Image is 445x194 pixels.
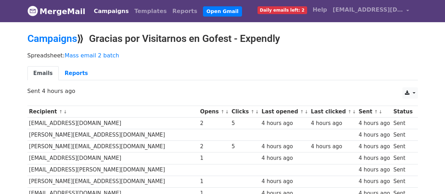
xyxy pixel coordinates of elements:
p: Sent 4 hours ago [27,87,418,95]
a: [EMAIL_ADDRESS][DOMAIN_NAME] [330,3,412,19]
div: 4 hours ago [262,177,307,186]
td: [PERSON_NAME][EMAIL_ADDRESS][DOMAIN_NAME] [27,176,198,187]
span: Daily emails left: 2 [258,6,307,14]
div: 4 hours ago [262,119,307,127]
a: ↓ [379,109,382,114]
div: 4 hours ago [358,177,390,186]
a: Reports [170,4,200,18]
div: 4 hours ago [358,143,390,151]
div: 4 hours ago [262,143,307,151]
a: ↓ [63,109,67,114]
a: ↑ [251,109,255,114]
div: 4 hours ago [262,154,307,162]
a: Reports [59,66,94,81]
div: 4 hours ago [358,154,390,162]
div: 1 [200,154,228,162]
td: Sent [392,118,414,129]
td: [EMAIL_ADDRESS][DOMAIN_NAME] [27,152,198,164]
a: ↑ [348,109,351,114]
td: [PERSON_NAME][EMAIL_ADDRESS][DOMAIN_NAME] [27,141,198,152]
img: MergeMail logo [27,6,38,16]
th: Opens [198,106,230,118]
a: MergeMail [27,4,85,19]
td: [EMAIL_ADDRESS][PERSON_NAME][DOMAIN_NAME] [27,164,198,176]
th: Clicks [230,106,260,118]
td: [EMAIL_ADDRESS][DOMAIN_NAME] [27,118,198,129]
td: [PERSON_NAME][EMAIL_ADDRESS][DOMAIN_NAME] [27,129,198,141]
a: ↓ [304,109,308,114]
td: Sent [392,141,414,152]
a: Mass email 2 batch [65,52,119,59]
a: Emails [27,66,59,81]
div: 1 [200,177,228,186]
a: ↓ [225,109,229,114]
a: Campaigns [91,4,132,18]
td: Sent [392,129,414,141]
a: ↑ [221,109,224,114]
span: [EMAIL_ADDRESS][DOMAIN_NAME] [333,6,403,14]
div: 2 [200,143,228,151]
th: Recipient [27,106,198,118]
div: 2 [200,119,228,127]
div: 4 hours ago [358,131,390,139]
a: Campaigns [27,33,77,44]
td: Sent [392,176,414,187]
th: Status [392,106,414,118]
a: ↑ [374,109,378,114]
th: Sent [357,106,392,118]
div: 4 hours ago [358,119,390,127]
th: Last clicked [309,106,357,118]
a: ↑ [59,109,63,114]
td: Sent [392,152,414,164]
a: Help [310,3,330,17]
a: Templates [132,4,170,18]
a: Daily emails left: 2 [255,3,310,17]
a: ↓ [352,109,356,114]
div: 4 hours ago [311,143,355,151]
a: ↑ [300,109,304,114]
div: 5 [231,119,258,127]
a: Open Gmail [203,6,242,17]
td: Sent [392,164,414,176]
th: Last opened [260,106,309,118]
a: ↓ [255,109,259,114]
h2: ⟫ Gracias por Visitarnos en Gofest - Expendly [27,33,418,45]
div: 4 hours ago [311,119,355,127]
div: 5 [231,143,258,151]
div: 4 hours ago [358,166,390,174]
p: Spreadsheet: [27,52,418,59]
